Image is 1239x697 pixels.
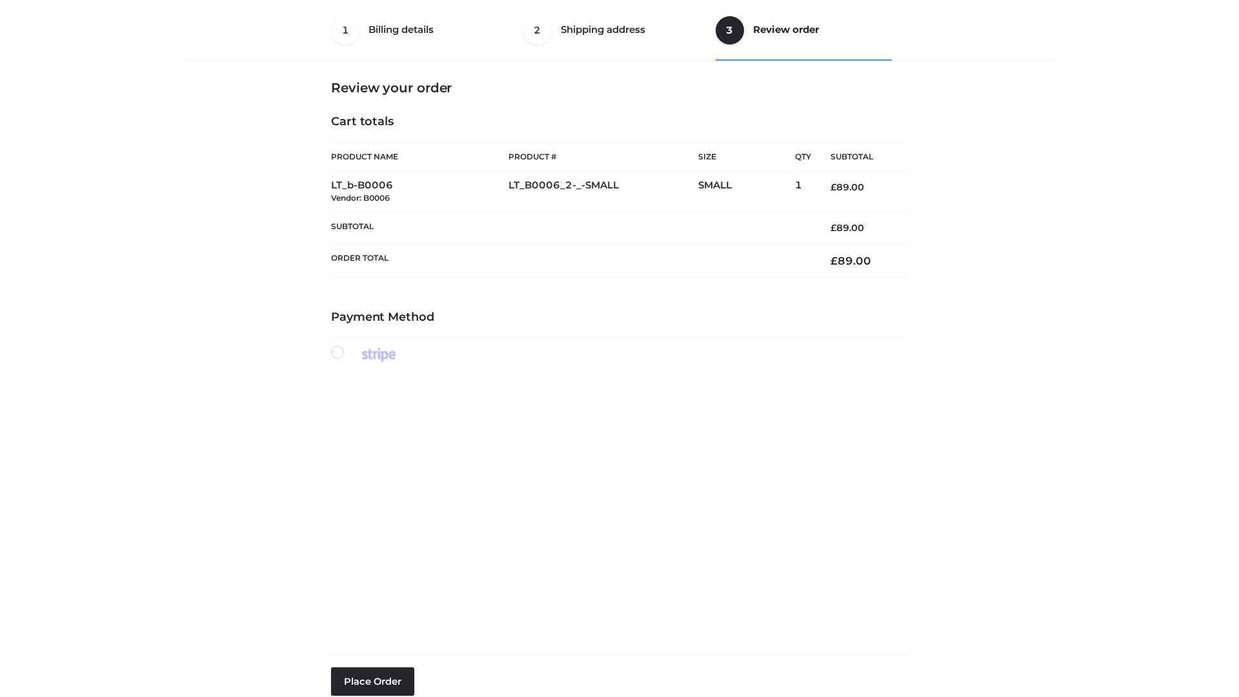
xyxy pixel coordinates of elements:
th: Subtotal [331,212,811,243]
bdi: 89.00 [831,254,871,267]
th: Order Total [331,244,811,278]
h4: Payment Method [331,310,908,325]
button: Place order [331,667,414,696]
td: LT_B0006_2-_-SMALL [509,172,698,212]
small: Vendor: B0006 [331,193,390,203]
bdi: 89.00 [831,222,864,234]
span: £ [831,254,838,267]
span: £ [831,181,836,193]
h4: Cart totals [331,115,908,129]
bdi: 89.00 [831,181,864,193]
iframe: Secure payment input frame [328,359,905,643]
th: Qty [795,142,811,172]
th: Product # [509,142,698,172]
td: 1 [795,172,811,212]
h3: Review your order [331,80,908,96]
th: Size [698,143,789,172]
th: Product Name [331,142,509,172]
span: £ [831,222,836,234]
td: LT_b-B0006 [331,172,509,212]
td: SMALL [698,172,795,212]
th: Subtotal [811,143,908,172]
